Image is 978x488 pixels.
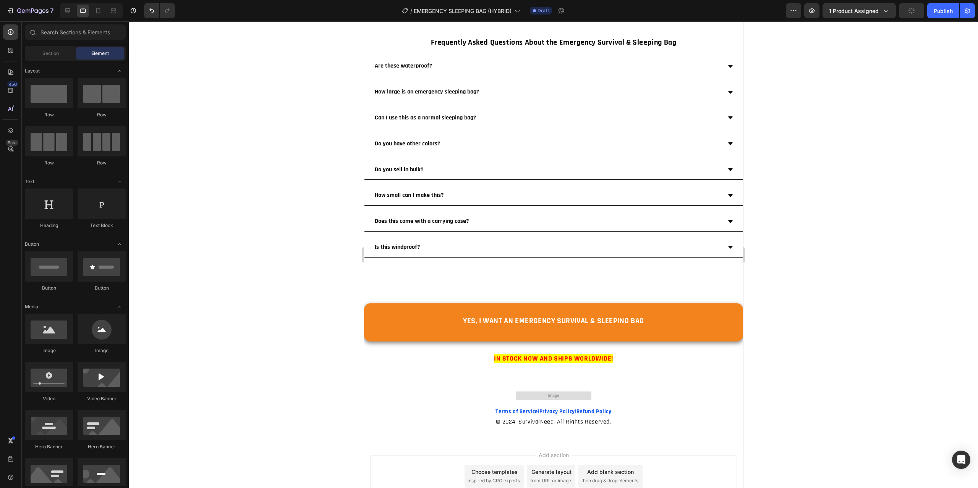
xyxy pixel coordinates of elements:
[78,159,126,166] div: Row
[113,65,126,77] span: Toggle open
[952,451,970,469] div: Open Intercom Messenger
[927,3,959,18] button: Publish
[829,7,879,15] span: 1 product assigned
[934,7,953,15] div: Publish
[538,7,549,14] span: Draft
[78,111,126,118] div: Row
[6,140,18,146] div: Beta
[144,3,175,18] div: Undo/Redo
[25,24,126,40] input: Search Sections & Elements
[113,176,126,188] span: Toggle open
[78,222,126,229] div: Text Block
[25,159,73,166] div: Row
[25,222,73,229] div: Heading
[25,178,34,185] span: Text
[25,285,73,292] div: Button
[364,21,743,488] iframe: Design area
[25,68,40,74] span: Layout
[91,50,109,57] span: Element
[410,7,412,15] span: /
[113,238,126,250] span: Toggle open
[113,301,126,313] span: Toggle open
[25,111,73,118] div: Row
[78,347,126,354] div: Image
[25,303,38,310] span: Media
[3,3,57,18] button: 7
[78,285,126,292] div: Button
[7,81,18,87] div: 450
[50,6,53,15] p: 7
[25,347,73,354] div: Image
[42,50,59,57] span: Section
[823,3,896,18] button: 1 product assigned
[78,395,126,402] div: Video Banner
[78,443,126,450] div: Hero Banner
[414,7,512,15] span: EMERGENCY SLEEPING BAG (HYBRID)
[25,241,39,248] span: Button
[25,395,73,402] div: Video
[25,443,73,450] div: Hero Banner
